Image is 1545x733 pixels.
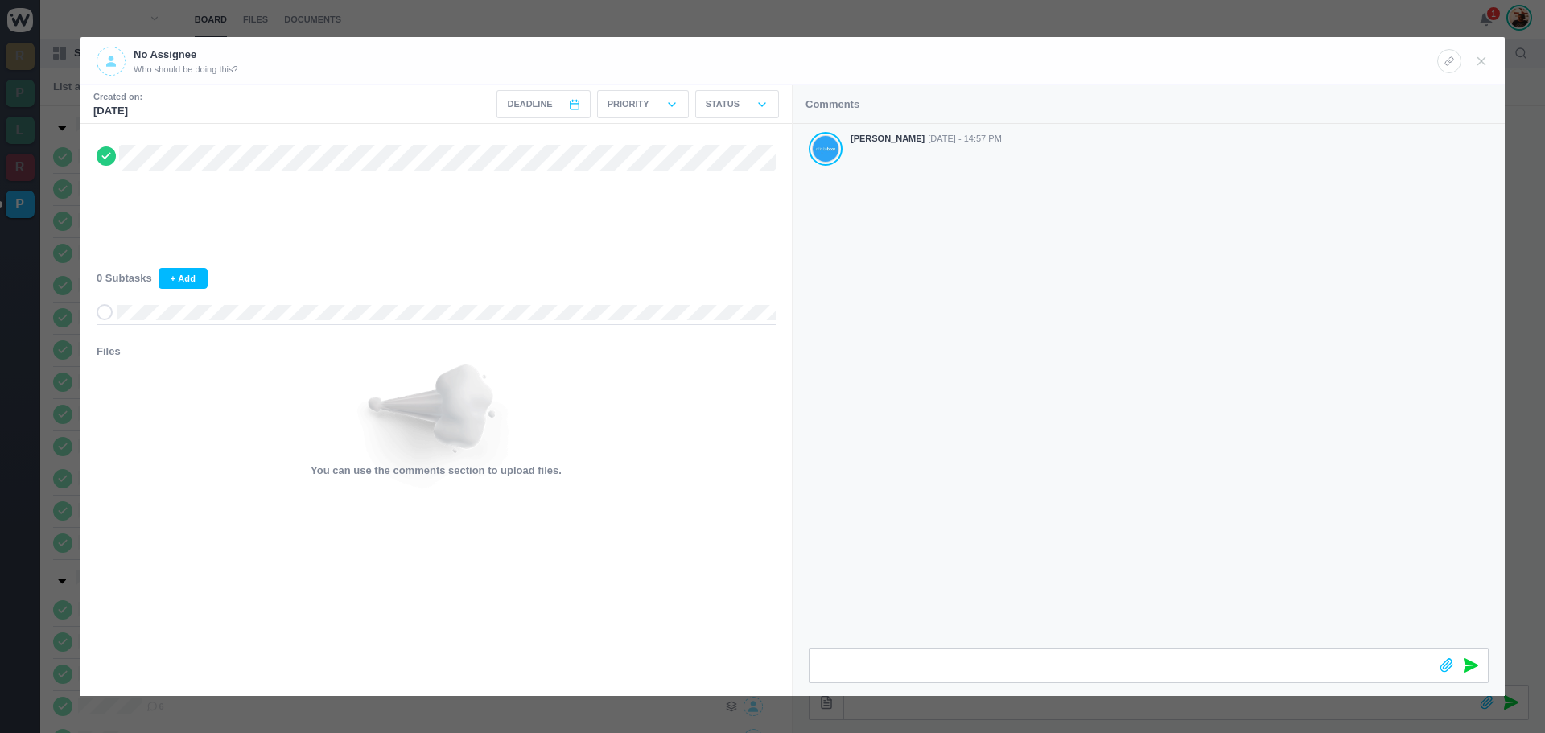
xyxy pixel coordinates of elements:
[608,97,649,111] p: Priority
[93,90,142,104] small: Created on:
[134,47,238,63] p: No Assignee
[93,103,142,119] p: [DATE]
[805,97,859,113] p: Comments
[507,97,552,111] span: Deadline
[134,63,238,76] span: Who should be doing this?
[706,97,740,111] p: Status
